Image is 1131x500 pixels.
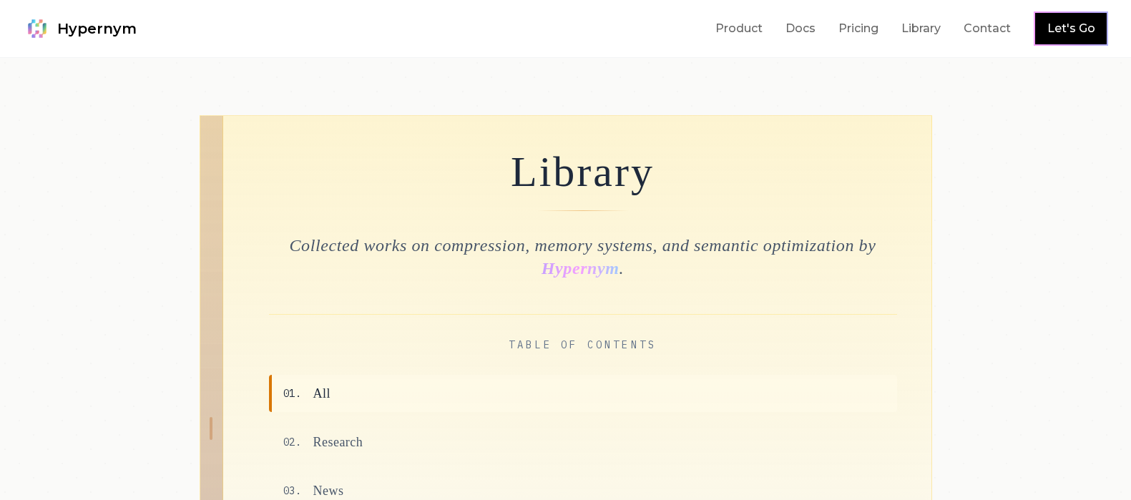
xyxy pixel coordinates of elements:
button: 01.All [269,375,897,412]
span: Research [313,432,363,452]
a: Contact [964,20,1011,37]
span: 01 . [283,386,302,401]
span: 02 . [283,435,302,449]
a: Docs [785,20,816,37]
div: Hypernym [542,252,620,285]
img: Hypernym Logo [23,14,52,43]
a: Product [715,20,763,37]
p: Collected works on compression, memory systems, and semantic optimization by . [269,234,897,280]
a: Library [901,20,941,37]
a: Hypernym [23,14,137,43]
a: Let's Go [1047,20,1095,37]
h1: Library [269,150,897,193]
span: All [313,383,331,403]
span: Hypernym [57,19,137,39]
a: Pricing [838,20,878,37]
h2: Table of Contents [269,338,897,352]
button: 02.Research [269,423,897,461]
span: 03 . [283,484,302,498]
